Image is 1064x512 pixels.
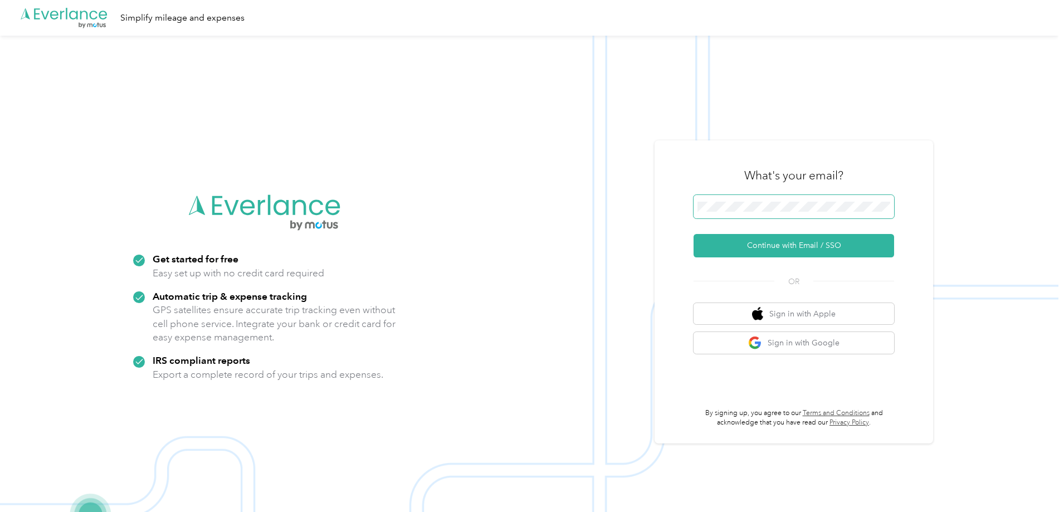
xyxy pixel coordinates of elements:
[153,303,396,344] p: GPS satellites ensure accurate trip tracking even without cell phone service. Integrate your bank...
[120,11,245,25] div: Simplify mileage and expenses
[774,276,813,287] span: OR
[153,290,307,302] strong: Automatic trip & expense tracking
[694,234,894,257] button: Continue with Email / SSO
[694,303,894,325] button: apple logoSign in with Apple
[694,332,894,354] button: google logoSign in with Google
[153,368,383,382] p: Export a complete record of your trips and expenses.
[153,253,238,265] strong: Get started for free
[829,418,869,427] a: Privacy Policy
[744,168,843,183] h3: What's your email?
[694,408,894,428] p: By signing up, you agree to our and acknowledge that you have read our .
[803,409,870,417] a: Terms and Conditions
[153,266,324,280] p: Easy set up with no credit card required
[153,354,250,366] strong: IRS compliant reports
[748,336,762,350] img: google logo
[752,307,763,321] img: apple logo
